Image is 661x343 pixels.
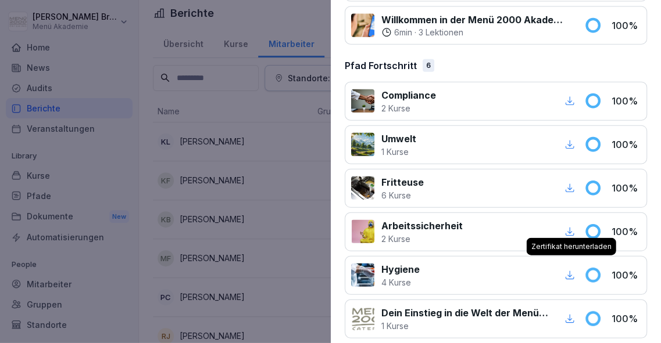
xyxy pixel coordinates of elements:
p: Arbeitssicherheit [381,219,463,233]
p: 1 Kurse [381,146,416,158]
p: 100 % [612,312,641,326]
p: 2 Kurse [381,102,436,114]
p: 6 Kurse [381,189,424,201]
p: Willkommen in der Menü 2000 Akademie mit Bounti! [381,13,570,27]
p: 100 % [612,181,641,195]
div: Zertifikat herunterladen [526,237,616,255]
p: 100 % [612,268,641,282]
p: Umwelt [381,132,416,146]
p: 3 Lektionen [419,27,463,38]
p: 6 min [394,27,412,38]
p: 2 Kurse [381,233,463,245]
div: 6 [423,59,434,72]
p: Fritteuse [381,175,424,189]
p: 100 % [612,138,641,151]
p: 100 % [612,19,641,33]
div: · [381,27,570,38]
p: Hygiene [381,262,420,276]
p: Pfad Fortschritt [345,59,417,73]
p: 100 % [612,94,641,108]
p: Compliance [381,88,436,102]
p: 4 Kurse [381,276,420,288]
p: 1 Kurse [381,320,548,332]
p: Dein Einstieg in die Welt der Menü 2000 Akademie [381,306,548,320]
p: 100 % [612,225,641,239]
